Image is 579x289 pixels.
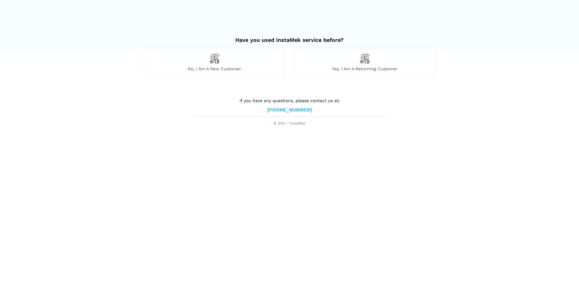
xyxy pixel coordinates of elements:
[194,97,385,104] p: If you have any questions, please contact us at:
[144,31,435,43] h2: Have you used instaMek service before?
[144,66,285,71] span: No, I am a new customer
[294,66,435,71] span: Yes, I am a returning customer
[267,107,312,113] a: [PHONE_NUMBER]
[194,121,385,126] span: © 2021 - instaMek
